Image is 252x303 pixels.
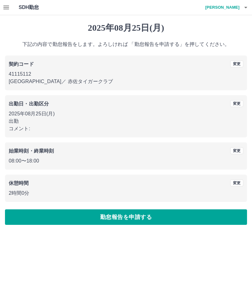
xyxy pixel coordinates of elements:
p: 41115112 [9,70,243,78]
p: 下記の内容で勤怠報告をします。よろしければ 「勤怠報告を申請する」を押してください。 [5,41,247,48]
p: 2時間0分 [9,189,243,197]
button: 変更 [230,180,243,186]
button: 変更 [230,147,243,154]
h1: 2025年08月25日(月) [5,23,247,33]
p: 2025年08月25日(月) [9,110,243,118]
p: 出勤 [9,118,243,125]
b: 出勤日・出勤区分 [9,101,49,106]
b: 始業時刻・終業時刻 [9,148,54,154]
p: 08:00 〜 18:00 [9,157,243,165]
b: 休憩時間 [9,180,29,186]
b: 契約コード [9,61,34,67]
p: コメント: [9,125,243,132]
button: 変更 [230,100,243,107]
p: [GEOGRAPHIC_DATA] ／ 赤佐タイガークラブ [9,78,243,85]
button: 変更 [230,60,243,67]
button: 勤怠報告を申請する [5,209,247,225]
